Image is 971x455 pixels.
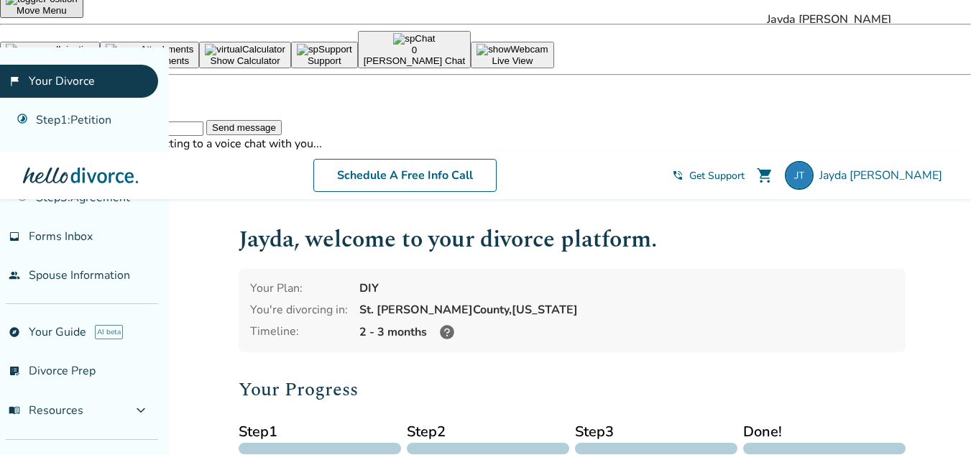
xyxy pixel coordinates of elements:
[359,302,894,318] div: St. [PERSON_NAME] County, [US_STATE]
[250,280,348,296] div: Your Plan:
[291,42,358,68] button: Support
[297,44,352,55] img: spSupport
[297,55,352,66] p: Support
[359,323,894,341] div: 2 - 3 months
[106,44,194,55] img: examAttachments
[9,365,20,377] span: list_alt_check
[9,326,20,338] span: explore
[477,55,548,66] p: Live View
[477,44,548,55] img: showWebcam
[205,44,285,55] img: virtualCalculator
[199,42,291,68] button: Show Calculator
[205,55,285,66] p: Show Calculator
[407,421,569,443] span: Step 2
[239,222,906,257] h1: Jayda , welcome to your divorce platform.
[9,403,83,418] span: Resources
[358,31,471,68] button: spChat0[PERSON_NAME] Chat
[689,169,745,183] span: Get Support
[100,42,200,68] button: Show Attachments
[6,44,94,55] img: passwordInjection
[364,45,465,55] div: 0
[819,167,948,183] span: Jayda [PERSON_NAME]
[95,325,123,339] span: AI beta
[212,122,276,133] span: Send message
[785,161,814,190] img: jayda.thomas213@hotmail.com
[132,402,149,419] span: expand_more
[206,120,282,135] button: Send message
[250,302,348,318] div: You're divorcing in:
[364,55,465,66] p: [PERSON_NAME] Chat
[672,169,745,183] a: phone_in_talkGet Support
[359,280,894,296] div: DIY
[239,375,906,404] h2: Your Progress
[672,170,684,181] span: phone_in_talk
[743,421,906,443] span: Done!
[767,12,960,27] span: Jayda [PERSON_NAME]
[6,5,78,16] p: Move Menu
[756,167,773,184] span: shopping_cart
[250,323,348,341] div: Timeline:
[393,33,435,45] img: spChat
[575,421,737,443] span: Step 3
[9,270,20,281] span: people
[9,405,20,416] span: menu_book
[313,159,497,192] a: Schedule A Free Info Call
[471,42,553,68] button: Live View
[29,229,93,244] span: Forms Inbox
[9,231,20,242] span: inbox
[899,386,971,455] iframe: Chat Widget
[239,421,401,443] span: Step 1
[9,75,20,87] span: flag_2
